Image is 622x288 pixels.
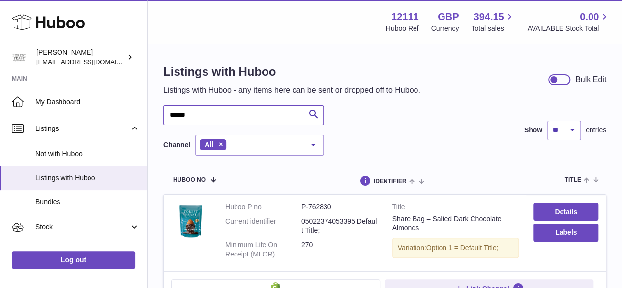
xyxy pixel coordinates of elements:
div: Share Bag – Salted Dark Chocolate Almonds [392,214,519,233]
img: internalAdmin-12111@internal.huboo.com [12,50,27,64]
a: Log out [12,251,135,269]
h1: Listings with Huboo [163,64,420,80]
span: [EMAIL_ADDRESS][DOMAIN_NAME] [36,58,145,65]
div: Variation: [392,238,519,258]
span: AVAILABLE Stock Total [527,24,610,33]
span: Not with Huboo [35,149,140,159]
div: [PERSON_NAME] [36,48,125,66]
span: title [564,177,581,183]
a: 0.00 AVAILABLE Stock Total [527,10,610,33]
strong: 12111 [391,10,419,24]
label: Show [524,126,542,135]
span: All [205,140,213,148]
span: identifier [374,178,407,185]
span: Huboo no [173,177,206,183]
dt: Current identifier [225,217,301,235]
label: Channel [163,140,190,150]
dt: Huboo P no [225,202,301,212]
dd: P-762830 [301,202,378,212]
span: Listings with Huboo [35,173,140,183]
div: Bulk Edit [575,74,606,85]
img: Share Bag – Salted Dark Chocolate Almonds [171,202,210,242]
span: 394.15 [474,10,504,24]
span: Listings [35,124,129,133]
p: Listings with Huboo - any items here can be sent or dropped off to Huboo. [163,85,420,96]
dt: Minimum Life On Receipt (MLOR) [225,240,301,259]
span: Option 1 = Default Title; [426,244,499,252]
strong: GBP [438,10,459,24]
button: Labels [533,224,598,241]
dd: 270 [301,240,378,259]
span: Bundles [35,197,140,207]
a: Details [533,203,598,221]
span: entries [586,126,606,135]
span: Total sales [471,24,515,33]
a: 394.15 Total sales [471,10,515,33]
strong: Title [392,202,519,214]
span: My Dashboard [35,97,140,107]
div: Huboo Ref [386,24,419,33]
span: Stock [35,223,129,232]
dd: 05022374053395 Default Title; [301,217,378,235]
span: 0.00 [580,10,599,24]
div: Currency [431,24,459,33]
